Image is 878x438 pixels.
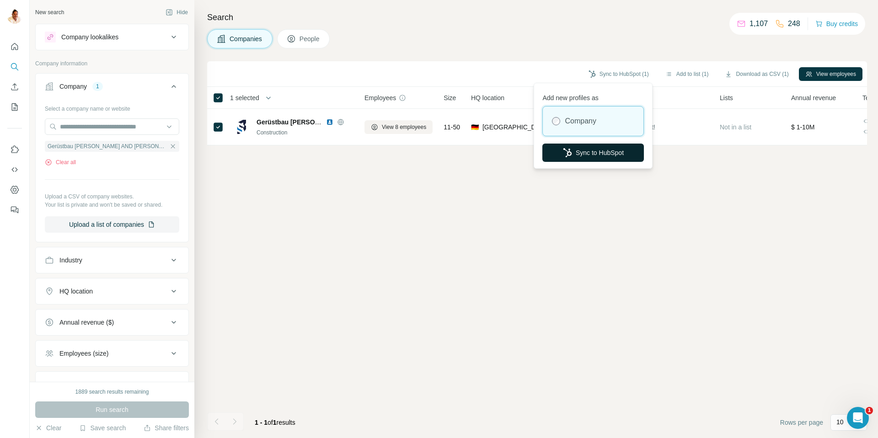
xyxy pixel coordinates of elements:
[79,423,126,433] button: Save search
[300,34,321,43] span: People
[268,419,273,426] span: of
[780,418,823,427] span: Rows per page
[364,93,396,102] span: Employees
[799,67,862,81] button: View employees
[718,67,795,81] button: Download as CSV (1)
[7,79,22,95] button: Enrich CSV
[815,17,858,30] button: Buy credits
[159,5,194,19] button: Hide
[382,123,426,131] span: View 8 employees
[48,142,167,150] span: Gerüstbau [PERSON_NAME] AND [PERSON_NAME]
[45,101,179,113] div: Select a company name or website
[36,374,188,395] button: Technologies
[659,67,715,81] button: Add to list (1)
[257,118,415,126] span: Gerüstbau [PERSON_NAME] AND [PERSON_NAME]
[59,380,97,389] div: Technologies
[791,123,814,131] span: $ 1-10M
[35,59,189,68] p: Company information
[45,201,179,209] p: Your list is private and won't be saved or shared.
[471,93,504,102] span: HQ location
[144,423,189,433] button: Share filters
[36,311,188,333] button: Annual revenue ($)
[45,192,179,201] p: Upload a CSV of company websites.
[230,93,259,102] span: 1 selected
[45,158,76,166] button: Clear all
[59,256,82,265] div: Industry
[255,419,268,426] span: 1 - 1
[7,202,22,218] button: Feedback
[207,11,867,24] h4: Search
[61,32,118,42] div: Company lookalikes
[36,342,188,364] button: Employees (size)
[59,82,87,91] div: Company
[444,93,456,102] span: Size
[7,38,22,55] button: Quick start
[788,18,800,29] p: 248
[45,216,179,233] button: Upload a list of companies
[255,419,295,426] span: results
[542,144,644,162] button: Sync to HubSpot
[35,8,64,16] div: New search
[482,123,545,132] span: [GEOGRAPHIC_DATA], [GEOGRAPHIC_DATA]
[7,141,22,158] button: Use Surfe on LinkedIn
[59,287,93,296] div: HQ location
[791,93,836,102] span: Annual revenue
[582,67,655,81] button: Sync to HubSpot (1)
[7,99,22,115] button: My lists
[750,18,768,29] p: 1,107
[471,123,479,132] span: 🇩🇪
[257,128,355,137] div: Construction
[7,161,22,178] button: Use Surfe API
[565,116,596,127] label: Company
[7,9,22,24] img: Avatar
[36,75,188,101] button: Company1
[836,417,844,427] p: 10
[59,349,108,358] div: Employees (size)
[75,388,149,396] div: 1889 search results remaining
[444,123,460,132] span: 11-50
[542,90,644,102] p: Add new profiles as
[36,249,188,271] button: Industry
[235,120,249,134] img: Logo of Gerüstbau Spanier AND Bichler
[273,419,277,426] span: 1
[7,182,22,198] button: Dashboard
[847,407,869,429] iframe: Intercom live chat
[866,407,873,414] span: 1
[7,59,22,75] button: Search
[36,280,188,302] button: HQ location
[59,318,114,327] div: Annual revenue ($)
[720,93,733,102] span: Lists
[92,82,103,91] div: 1
[36,26,188,48] button: Company lookalikes
[364,120,433,134] button: View 8 employees
[326,118,333,126] img: LinkedIn logo
[720,123,751,131] span: Not in a list
[230,34,263,43] span: Companies
[35,423,61,433] button: Clear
